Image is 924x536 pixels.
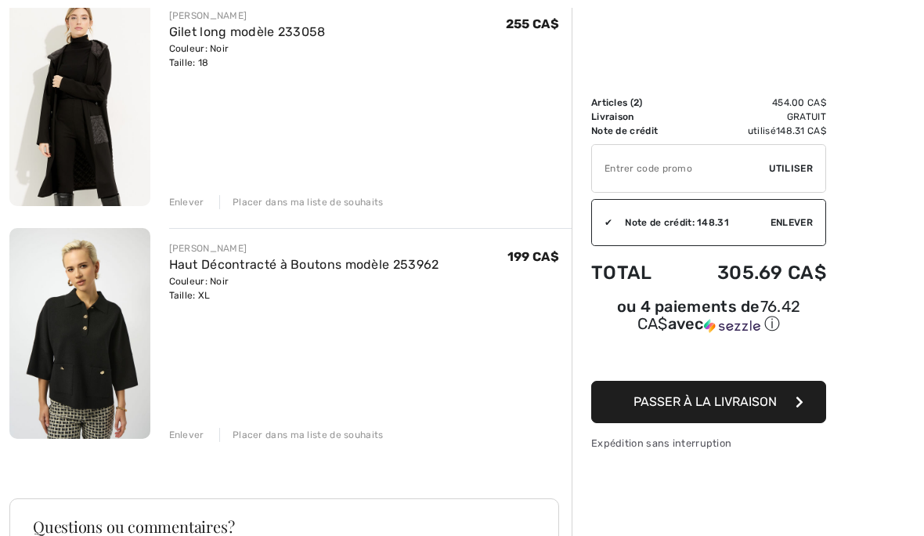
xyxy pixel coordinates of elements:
td: Livraison [591,110,678,124]
input: Code promo [592,145,769,192]
div: Expédition sans interruption [591,436,826,451]
span: 199 CA$ [507,249,559,264]
td: 305.69 CA$ [678,246,826,299]
iframe: PayPal-paypal [591,340,826,375]
div: Enlever [169,195,204,209]
a: Gilet long modèle 233058 [169,24,326,39]
span: 255 CA$ [506,16,559,31]
div: Note de crédit: 148.31 [612,215,771,230]
div: Placer dans ma liste de souhaits [219,195,384,209]
span: Utiliser [769,161,813,176]
td: Total [591,246,678,299]
div: Placer dans ma liste de souhaits [219,428,384,442]
td: Articles ( ) [591,96,678,110]
span: 2 [633,97,639,108]
td: utilisé [678,124,826,138]
a: Haut Décontracté à Boutons modèle 253962 [169,257,439,272]
td: Gratuit [678,110,826,124]
h3: Questions ou commentaires? [33,519,536,534]
span: Enlever [771,215,813,230]
div: ✔ [592,215,612,230]
img: Haut Décontracté à Boutons modèle 253962 [9,228,150,439]
span: Passer à la livraison [633,394,777,409]
div: Couleur: Noir Taille: XL [169,274,439,302]
td: Note de crédit [591,124,678,138]
span: 76.42 CA$ [637,297,801,333]
div: ou 4 paiements de avec [591,299,826,335]
div: [PERSON_NAME] [169,9,326,23]
div: ou 4 paiements de76.42 CA$avecSezzle Cliquez pour en savoir plus sur Sezzle [591,299,826,340]
img: Sezzle [704,319,760,333]
div: Enlever [169,428,204,442]
button: Passer à la livraison [591,381,826,423]
td: 454.00 CA$ [678,96,826,110]
div: [PERSON_NAME] [169,241,439,255]
span: 148.31 CA$ [776,125,826,136]
div: Couleur: Noir Taille: 18 [169,42,326,70]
